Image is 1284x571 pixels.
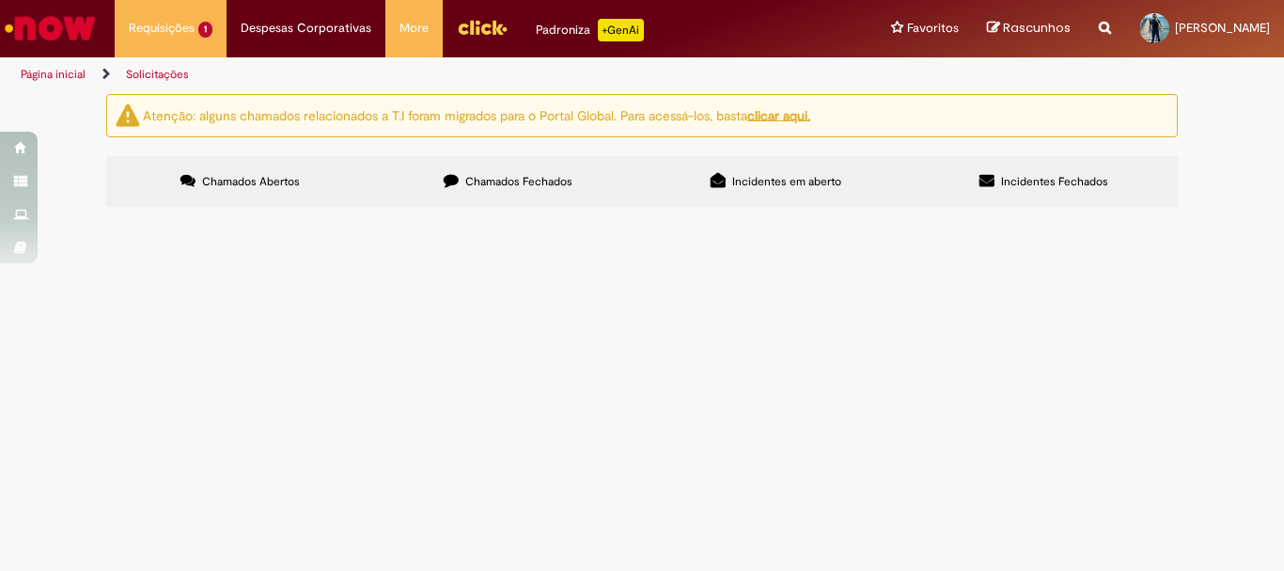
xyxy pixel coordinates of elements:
[1001,174,1108,189] span: Incidentes Fechados
[241,19,371,38] span: Despesas Corporativas
[143,106,810,123] ng-bind-html: Atenção: alguns chamados relacionados a T.I foram migrados para o Portal Global. Para acessá-los,...
[457,13,508,41] img: click_logo_yellow_360x200.png
[202,174,300,189] span: Chamados Abertos
[129,19,195,38] span: Requisições
[21,67,86,82] a: Página inicial
[907,19,959,38] span: Favoritos
[747,106,810,123] a: clicar aqui.
[1175,20,1270,36] span: [PERSON_NAME]
[14,57,842,92] ul: Trilhas de página
[1003,19,1071,37] span: Rascunhos
[536,19,644,41] div: Padroniza
[987,20,1071,38] a: Rascunhos
[126,67,189,82] a: Solicitações
[399,19,429,38] span: More
[732,174,841,189] span: Incidentes em aberto
[2,9,99,47] img: ServiceNow
[465,174,572,189] span: Chamados Fechados
[598,19,644,41] p: +GenAi
[198,22,212,38] span: 1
